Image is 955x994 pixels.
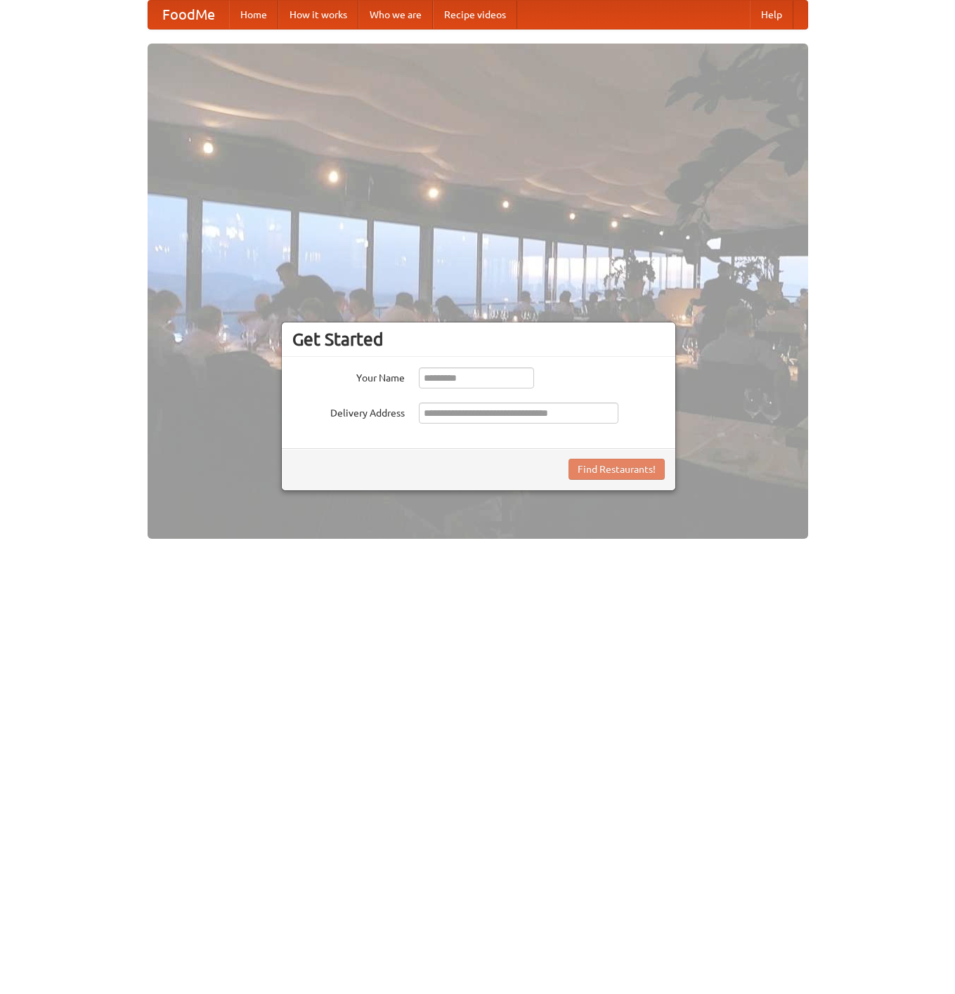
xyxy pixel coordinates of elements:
[433,1,517,29] a: Recipe videos
[292,403,405,420] label: Delivery Address
[148,1,229,29] a: FoodMe
[292,367,405,385] label: Your Name
[229,1,278,29] a: Home
[358,1,433,29] a: Who we are
[750,1,793,29] a: Help
[278,1,358,29] a: How it works
[569,459,665,480] button: Find Restaurants!
[292,329,665,350] h3: Get Started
